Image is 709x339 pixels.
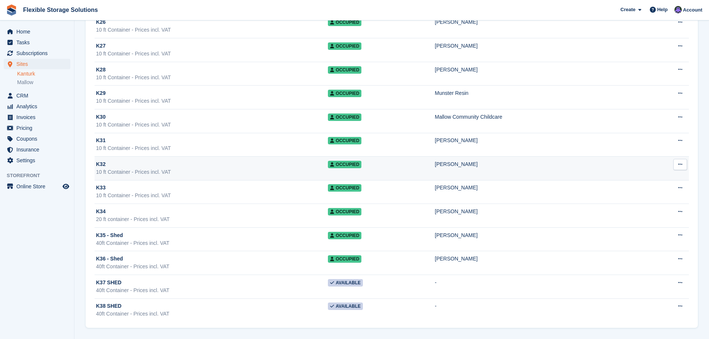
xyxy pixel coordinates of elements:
[96,239,328,247] div: 40ft Container - Prices incl. VAT
[96,263,328,271] div: 40ft Container - Prices incl. VAT
[435,42,641,50] div: [PERSON_NAME]
[16,101,61,112] span: Analytics
[435,137,641,144] div: [PERSON_NAME]
[17,70,70,77] a: Kanturk
[16,48,61,58] span: Subscriptions
[16,26,61,37] span: Home
[96,168,328,176] div: 10 ft Container - Prices incl. VAT
[328,184,361,192] span: Occupied
[20,4,101,16] a: Flexible Storage Solutions
[96,184,106,192] span: K33
[435,255,641,263] div: [PERSON_NAME]
[435,160,641,168] div: [PERSON_NAME]
[96,192,328,199] div: 10 ft Container - Prices incl. VAT
[96,231,123,239] span: K35 - Shed
[435,231,641,239] div: [PERSON_NAME]
[328,42,361,50] span: Occupied
[4,48,70,58] a: menu
[435,18,641,26] div: [PERSON_NAME]
[96,137,106,144] span: K31
[16,134,61,144] span: Coupons
[16,112,61,122] span: Invoices
[61,182,70,191] a: Preview store
[328,161,361,168] span: Occupied
[16,181,61,192] span: Online Store
[96,113,106,121] span: K30
[435,275,641,299] td: -
[96,26,328,34] div: 10 ft Container - Prices incl. VAT
[435,208,641,215] div: [PERSON_NAME]
[96,42,106,50] span: K27
[4,26,70,37] a: menu
[96,215,328,223] div: 20 ft container - Prices incl. VAT
[16,37,61,48] span: Tasks
[16,144,61,155] span: Insurance
[16,155,61,166] span: Settings
[435,89,641,97] div: Munster Resin
[435,298,641,322] td: -
[96,255,123,263] span: K36 - Shed
[328,113,361,121] span: Occupied
[96,310,328,318] div: 40ft Container - Prices incl. VAT
[96,287,328,294] div: 40ft Container - Prices incl. VAT
[435,184,641,192] div: [PERSON_NAME]
[96,97,328,105] div: 10 ft Container - Prices incl. VAT
[328,255,361,263] span: Occupied
[4,123,70,133] a: menu
[96,74,328,81] div: 10 ft Container - Prices incl. VAT
[4,181,70,192] a: menu
[96,18,106,26] span: K26
[435,113,641,121] div: Mallow Community Childcare
[4,101,70,112] a: menu
[328,208,361,215] span: Occupied
[683,6,702,14] span: Account
[16,123,61,133] span: Pricing
[16,59,61,69] span: Sites
[620,6,635,13] span: Create
[4,112,70,122] a: menu
[6,4,17,16] img: stora-icon-8386f47178a22dfd0bd8f6a31ec36ba5ce8667c1dd55bd0f319d3a0aa187defe.svg
[328,303,363,310] span: Available
[7,172,74,179] span: Storefront
[4,155,70,166] a: menu
[96,208,106,215] span: K34
[4,144,70,155] a: menu
[4,90,70,101] a: menu
[435,66,641,74] div: [PERSON_NAME]
[96,89,106,97] span: K29
[16,90,61,101] span: CRM
[4,59,70,69] a: menu
[328,90,361,97] span: Occupied
[328,137,361,144] span: Occupied
[328,66,361,74] span: Occupied
[96,50,328,58] div: 10 ft Container - Prices incl. VAT
[328,19,361,26] span: Occupied
[657,6,668,13] span: Help
[4,37,70,48] a: menu
[17,79,70,86] a: Mallow
[4,134,70,144] a: menu
[96,279,121,287] span: K37 SHED
[96,121,328,129] div: 10 ft Container - Prices incl. VAT
[96,66,106,74] span: K28
[96,144,328,152] div: 10 ft Container - Prices incl. VAT
[96,302,121,310] span: K38 SHED
[96,160,106,168] span: K32
[328,232,361,239] span: Occupied
[328,279,363,287] span: Available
